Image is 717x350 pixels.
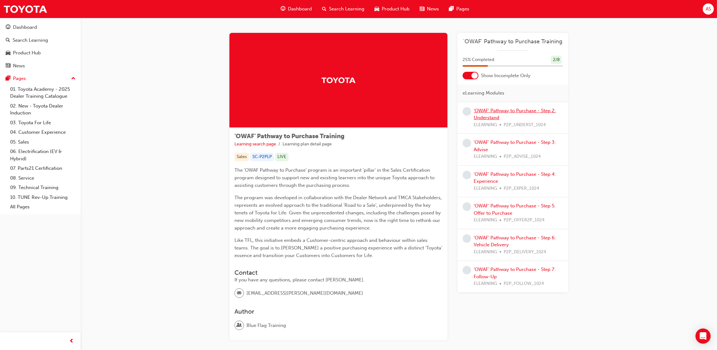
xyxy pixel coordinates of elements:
span: guage-icon [281,5,285,13]
span: 'OWAF' Pathway to Purchase Training [234,132,344,140]
a: All Pages [8,202,78,212]
span: pages-icon [449,5,454,13]
a: Dashboard [3,21,78,33]
h3: Author [234,308,442,315]
a: 'OWAF' Pathway to Purchase - Step 4: Experience [474,171,556,184]
span: P2P_EXPER_1024 [504,185,539,192]
span: email-icon [237,289,241,298]
a: search-iconSearch Learning [317,3,369,15]
a: Search Learning [3,34,78,46]
span: Search Learning [329,5,364,13]
img: Trak [3,2,47,16]
a: 01. Toyota Academy - 2025 Dealer Training Catalogue [8,84,78,101]
span: news-icon [420,5,424,13]
a: guage-iconDashboard [276,3,317,15]
div: SC-P2PLP [250,153,274,161]
span: AS [706,5,711,13]
span: Product Hub [382,5,410,13]
span: guage-icon [6,25,10,30]
span: The program was developed in collaboration with the Dealer Network and TMCA Stakeholders, represe... [234,195,443,231]
span: P2P_FOLLOW_1024 [504,280,544,287]
button: Pages [3,73,78,84]
a: 'OWAF' Pathway to Purchase - Step 2: Understand [474,108,556,121]
a: 06. Electrification (EV & Hybrid) [8,147,78,163]
span: P2P_UNDERST_1024 [504,121,546,129]
span: Like TFL, this initiative embeds a Customer-centric approach and behaviour within sales teams. Th... [234,237,443,258]
a: 'OWAF' Pathway to Purchase - Step 3: Advise [474,139,556,152]
span: P2P_OFFER2P_1024 [504,217,544,224]
span: ELEARNING [474,217,497,224]
span: Pages [456,5,469,13]
span: search-icon [322,5,326,13]
a: car-iconProduct Hub [369,3,415,15]
span: learningRecordVerb_NONE-icon [463,266,471,274]
a: News [3,60,78,72]
span: News [427,5,439,13]
span: news-icon [6,63,10,69]
a: Product Hub [3,47,78,59]
div: Open Intercom Messenger [696,329,711,344]
span: learningRecordVerb_NONE-icon [463,171,471,179]
li: Learning plan detail page [283,141,332,148]
span: search-icon [6,38,10,43]
div: Dashboard [13,24,37,31]
span: 25 % Completed [463,56,494,64]
div: Pages [13,75,26,82]
span: [EMAIL_ADDRESS][PERSON_NAME][DOMAIN_NAME] [246,290,363,297]
span: car-icon [374,5,379,13]
span: P2P_DELIVERY_1024 [504,249,546,256]
span: ELEARNING [474,121,497,129]
span: prev-icon [70,337,74,345]
span: learningRecordVerb_NONE-icon [463,234,471,243]
div: Sales [234,153,249,161]
span: Blue Flag Training [246,322,286,329]
a: 05. Sales [8,137,78,147]
h3: Contact [234,269,442,276]
span: car-icon [6,50,10,56]
span: ELEARNING [474,280,497,287]
span: up-icon [71,75,76,83]
span: learningRecordVerb_NONE-icon [463,107,471,116]
span: Show Incomplete Only [481,72,531,79]
div: 2 / 8 [551,56,562,64]
span: user-icon [237,321,241,329]
span: ELEARNING [474,153,497,160]
div: If you have any questions, please contact [PERSON_NAME]. [234,276,442,284]
div: Search Learning [13,37,48,44]
div: LIVE [275,153,289,161]
a: 'OWAF' Pathway to Purchase - Step 6: Vehicle Delivery [474,235,556,248]
a: 10. TUNE Rev-Up Training [8,193,78,202]
a: 04. Customer Experience [8,127,78,137]
span: P2P_ADVISE_1024 [504,153,541,160]
a: 02. New - Toyota Dealer Induction [8,101,78,118]
span: ELEARNING [474,249,497,256]
span: pages-icon [6,76,10,82]
span: The 'OWAF Pathway to Purchase' program is an important 'pillar' in the Sales Certification progra... [234,167,436,188]
a: Learning search page [234,141,276,147]
span: eLearning Modules [463,89,504,97]
a: 'OWAF' Pathway to Purchase Training [463,38,563,45]
div: News [13,62,25,70]
a: news-iconNews [415,3,444,15]
span: Dashboard [288,5,312,13]
a: 09. Technical Training [8,183,78,193]
a: 07. Parts21 Certification [8,163,78,173]
img: Trak [321,75,356,86]
a: 03. Toyota For Life [8,118,78,128]
div: Product Hub [13,49,41,57]
button: AS [703,3,714,15]
span: ELEARNING [474,185,497,192]
button: DashboardSearch LearningProduct HubNews [3,20,78,73]
span: learningRecordVerb_NONE-icon [463,139,471,147]
a: 08. Service [8,173,78,183]
a: 'OWAF' Pathway to Purchase - Step 5: Offer to Purchase [474,203,556,216]
a: 'OWAF' Pathway to Purchase - Step 7: Follow-Up [474,267,556,279]
span: learningRecordVerb_NONE-icon [463,202,471,211]
a: pages-iconPages [444,3,474,15]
